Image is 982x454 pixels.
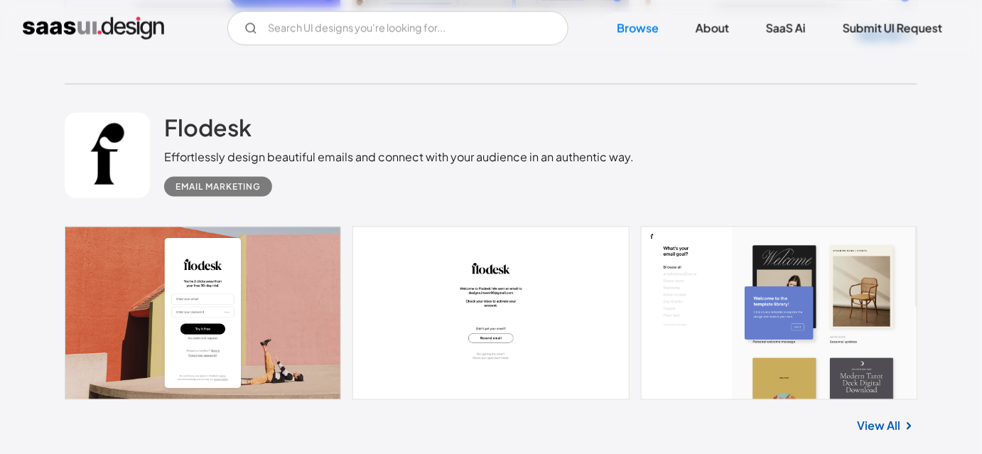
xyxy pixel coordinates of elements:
[749,13,823,44] a: SaaS Ai
[600,13,676,44] a: Browse
[227,11,568,45] input: Search UI designs you're looking for...
[826,13,959,44] a: Submit UI Request
[176,178,261,195] div: Email Marketing
[164,148,634,166] div: Effortlessly design beautiful emails and connect with your audience in an authentic way.
[679,13,746,44] a: About
[857,418,900,435] a: View All
[227,11,568,45] form: Email Form
[23,17,164,40] a: home
[164,113,252,148] a: Flodesk
[164,113,252,141] h2: Flodesk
